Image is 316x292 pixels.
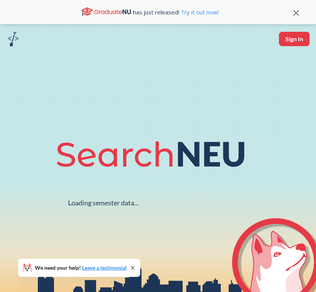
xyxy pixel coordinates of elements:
[82,264,127,271] a: Leave a testimonial
[279,32,310,46] button: Sign In
[68,199,139,207] div: Loading semester data...
[8,32,19,49] a: sandbox logo
[35,265,127,270] span: We need your help!
[8,32,19,47] img: sandbox logo
[133,8,218,16] span: has just released!
[179,8,218,16] a: Try it out now!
